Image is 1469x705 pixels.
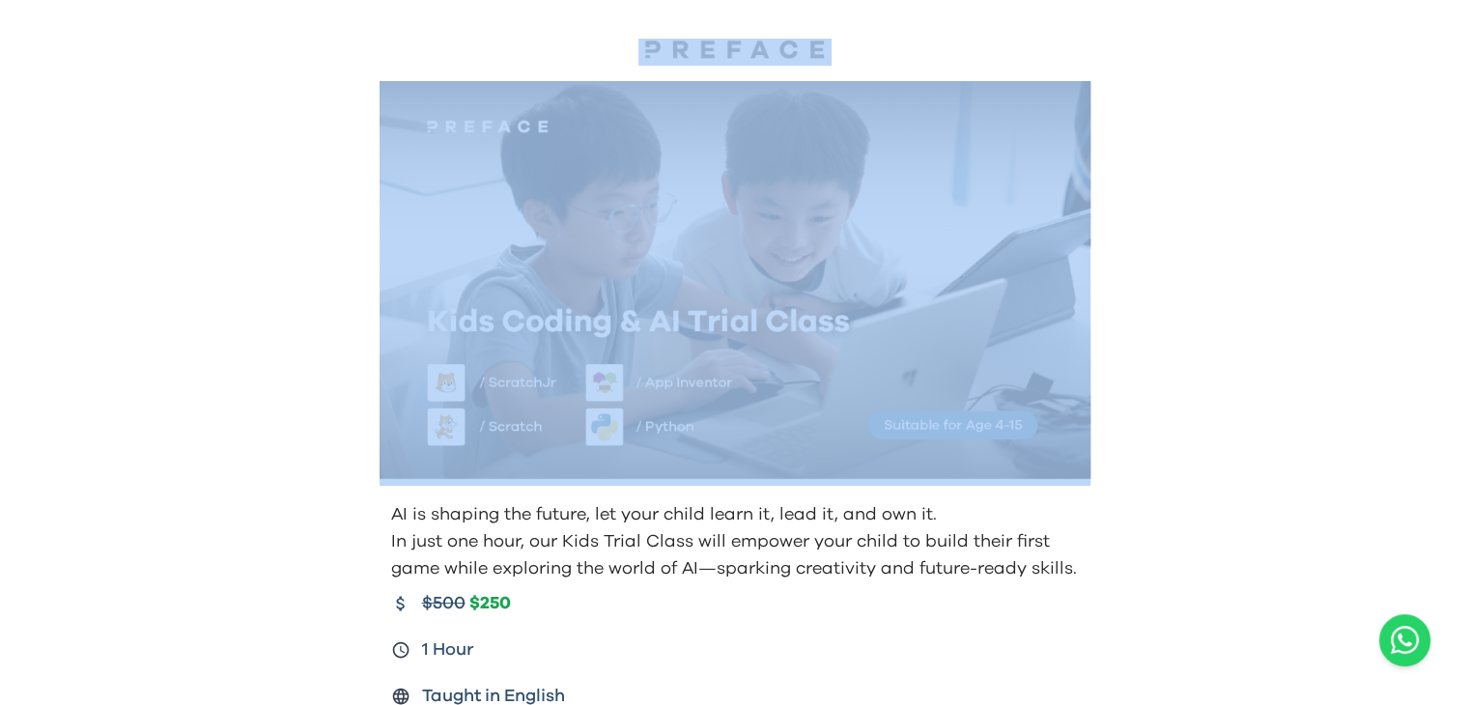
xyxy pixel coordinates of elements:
img: Kids learning to code [380,81,1090,480]
a: Chat with us on WhatsApp [1379,614,1430,666]
img: Preface Logo [638,39,832,59]
span: $250 [469,593,511,615]
button: Open WhatsApp chat [1379,614,1430,666]
span: $500 [422,590,466,617]
p: AI is shaping the future, let your child learn it, lead it, and own it. [391,501,1083,528]
a: Preface Logo [638,39,832,66]
p: In just one hour, our Kids Trial Class will empower your child to build their first game while ex... [391,528,1083,582]
span: 1 Hour [422,636,474,663]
